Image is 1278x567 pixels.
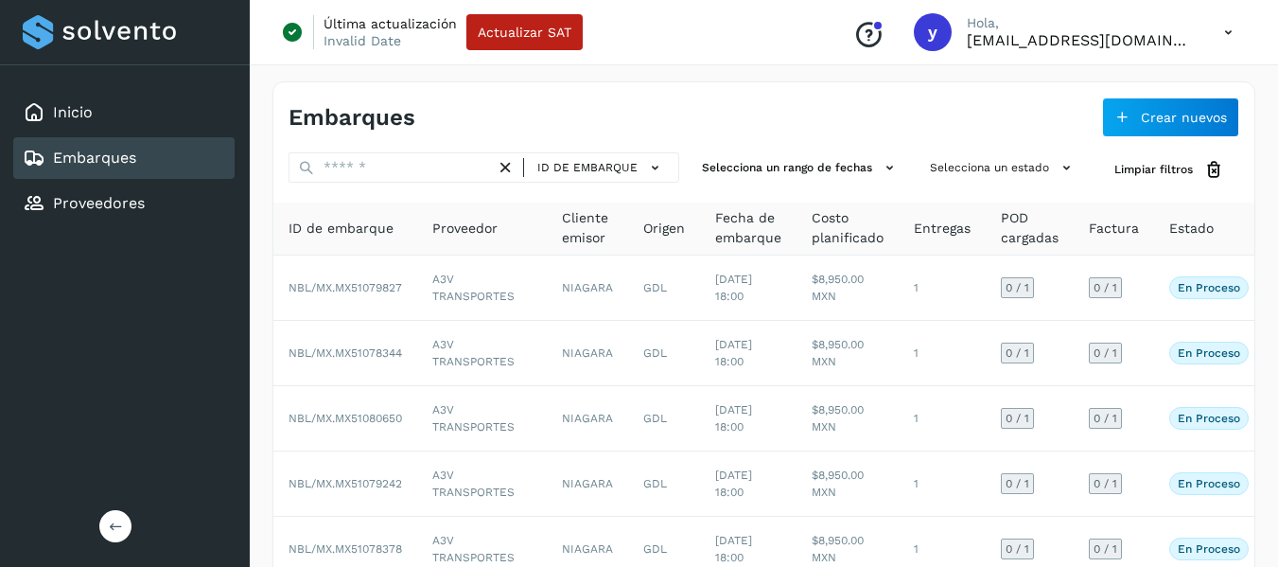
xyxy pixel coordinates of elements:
td: GDL [628,386,700,452]
div: Proveedores [13,183,235,224]
a: Embarques [53,149,136,167]
span: 0 / 1 [1006,478,1029,489]
button: Crear nuevos [1102,97,1239,137]
span: NBL/MX.MX51078344 [289,346,402,360]
a: Proveedores [53,194,145,212]
td: 1 [899,256,986,321]
span: Costo planificado [812,208,884,248]
td: 1 [899,321,986,386]
span: ID de embarque [537,159,638,176]
td: NIAGARA [547,452,628,517]
p: Invalid Date [324,32,401,49]
span: ID de embarque [289,219,394,239]
td: NIAGARA [547,386,628,452]
span: 0 / 1 [1094,543,1117,555]
td: NIAGARA [547,321,628,386]
span: NBL/MX.MX51078378 [289,542,402,556]
span: Fecha de embarque [715,208,781,248]
span: [DATE] 18:00 [715,403,752,434]
span: Factura [1089,219,1139,239]
p: En proceso [1178,346,1240,360]
span: Limpiar filtros [1114,161,1193,178]
button: Selecciona un estado [922,152,1084,184]
span: Proveedor [432,219,498,239]
span: 0 / 1 [1094,347,1117,359]
button: ID de embarque [532,154,671,182]
span: NBL/MX.MX51080650 [289,412,402,425]
td: GDL [628,452,700,517]
span: 0 / 1 [1006,413,1029,424]
p: Hola, [967,15,1194,31]
div: Inicio [13,92,235,133]
a: Inicio [53,103,93,121]
span: Actualizar SAT [478,26,571,39]
span: 0 / 1 [1006,282,1029,293]
p: yortega@niagarawater.com [967,31,1194,49]
td: GDL [628,321,700,386]
p: Última actualización [324,15,457,32]
td: 1 [899,452,986,517]
p: En proceso [1178,477,1240,490]
span: Estado [1169,219,1214,239]
span: 0 / 1 [1094,478,1117,489]
td: NIAGARA [547,256,628,321]
span: [DATE] 18:00 [715,534,752,564]
span: Origen [643,219,685,239]
div: Embarques [13,137,235,179]
td: A3V TRANSPORTES [417,321,547,386]
h4: Embarques [289,104,415,132]
span: [DATE] 18:00 [715,273,752,303]
button: Selecciona un rango de fechas [694,152,907,184]
p: En proceso [1178,281,1240,294]
span: 0 / 1 [1094,282,1117,293]
td: A3V TRANSPORTES [417,452,547,517]
span: POD cargadas [1001,208,1059,248]
td: $8,950.00 MXN [797,386,899,452]
span: [DATE] 18:00 [715,338,752,368]
td: $8,950.00 MXN [797,256,899,321]
td: $8,950.00 MXN [797,321,899,386]
td: 1 [899,386,986,452]
span: NBL/MX.MX51079242 [289,477,402,490]
span: NBL/MX.MX51079827 [289,281,402,294]
button: Actualizar SAT [466,14,583,50]
p: En proceso [1178,412,1240,425]
span: [DATE] 18:00 [715,469,752,499]
span: Cliente emisor [562,208,613,248]
span: 0 / 1 [1006,543,1029,555]
span: 0 / 1 [1094,413,1117,424]
button: Limpiar filtros [1099,152,1239,187]
td: GDL [628,256,700,321]
span: Crear nuevos [1141,111,1227,124]
td: A3V TRANSPORTES [417,256,547,321]
p: En proceso [1178,542,1240,556]
td: $8,950.00 MXN [797,452,899,517]
span: 0 / 1 [1006,347,1029,359]
td: A3V TRANSPORTES [417,386,547,452]
span: Entregas [914,219,971,239]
